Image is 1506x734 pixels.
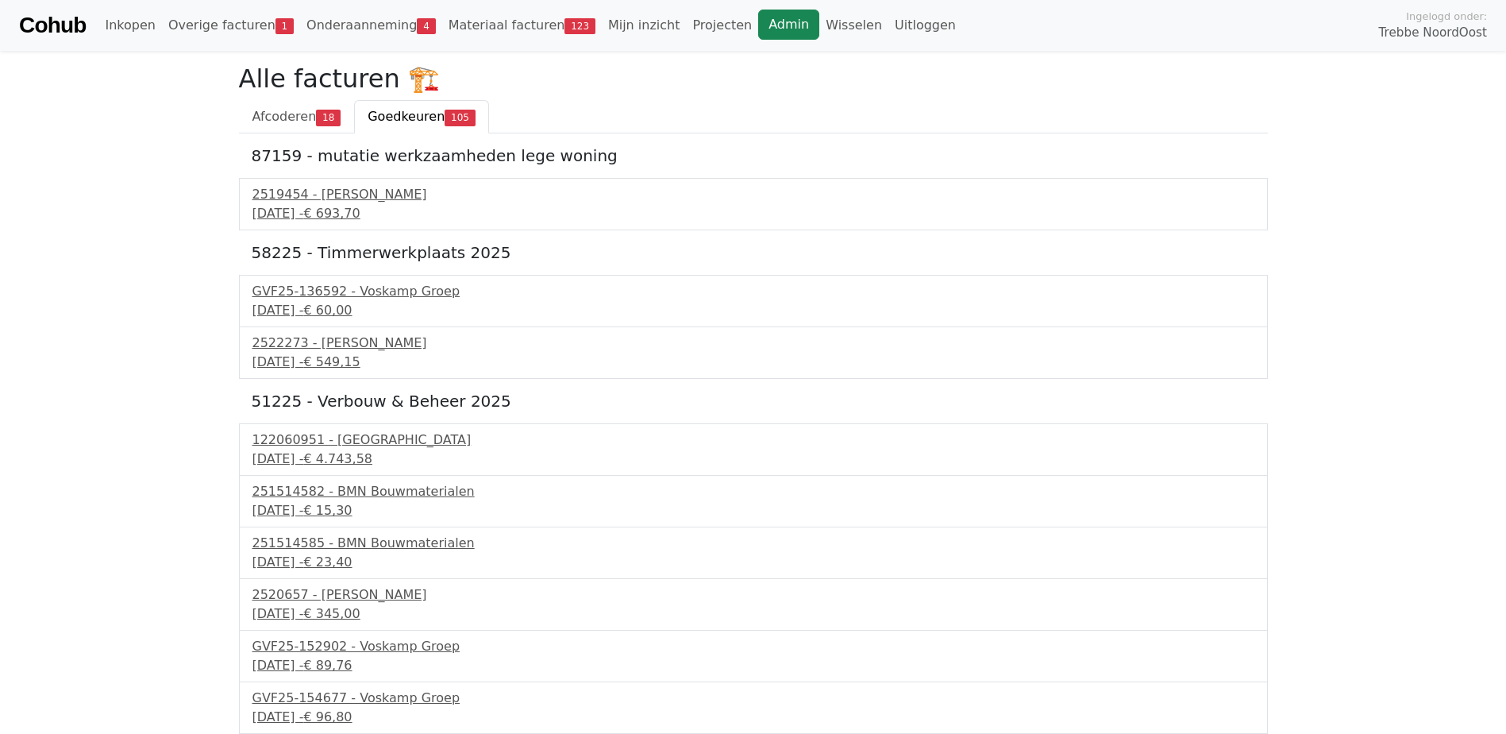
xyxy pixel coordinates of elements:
span: 1 [275,18,294,34]
a: 251514582 - BMN Bouwmaterialen[DATE] -€ 15,30 [252,482,1254,520]
div: [DATE] - [252,605,1254,624]
span: € 60,00 [303,303,352,318]
div: GVF25-136592 - Voskamp Groep [252,282,1254,301]
span: 4 [417,18,435,34]
div: GVF25-152902 - Voskamp Groep [252,637,1254,656]
a: 2519454 - [PERSON_NAME][DATE] -€ 693,70 [252,185,1254,223]
span: Afcoderen [252,109,317,124]
a: GVF25-154677 - Voskamp Groep[DATE] -€ 96,80 [252,689,1254,727]
a: Uitloggen [888,10,962,41]
a: Admin [758,10,819,40]
span: € 89,76 [303,658,352,673]
div: [DATE] - [252,353,1254,372]
a: Overige facturen1 [162,10,300,41]
span: € 549,15 [303,354,360,369]
div: 2520657 - [PERSON_NAME] [252,585,1254,605]
span: 18 [316,110,341,126]
a: Cohub [19,6,86,44]
span: € 345,00 [303,606,360,621]
div: [DATE] - [252,656,1254,675]
a: Wisselen [819,10,888,41]
span: 105 [445,110,476,126]
a: Afcoderen18 [239,100,355,133]
h5: 51225 - Verbouw & Beheer 2025 [252,392,1255,411]
span: Ingelogd onder: [1406,9,1487,24]
div: 2519454 - [PERSON_NAME] [252,185,1254,204]
div: 251514582 - BMN Bouwmaterialen [252,482,1254,501]
a: 122060951 - [GEOGRAPHIC_DATA][DATE] -€ 4.743,58 [252,431,1254,469]
h5: 58225 - Timmerwerkplaats 2025 [252,243,1255,262]
span: € 23,40 [303,554,352,570]
div: 122060951 - [GEOGRAPHIC_DATA] [252,431,1254,450]
a: GVF25-152902 - Voskamp Groep[DATE] -€ 89,76 [252,637,1254,675]
a: 251514585 - BMN Bouwmaterialen[DATE] -€ 23,40 [252,534,1254,572]
div: [DATE] - [252,553,1254,572]
a: Projecten [686,10,758,41]
h2: Alle facturen 🏗️ [239,64,1268,94]
span: € 693,70 [303,206,360,221]
h5: 87159 - mutatie werkzaamheden lege woning [252,146,1255,165]
div: [DATE] - [252,708,1254,727]
a: Inkopen [98,10,161,41]
div: [DATE] - [252,450,1254,469]
div: [DATE] - [252,204,1254,223]
a: 2520657 - [PERSON_NAME][DATE] -€ 345,00 [252,585,1254,624]
span: € 96,80 [303,709,352,724]
span: Trebbe NoordOost [1379,24,1487,42]
span: 123 [564,18,595,34]
a: GVF25-136592 - Voskamp Groep[DATE] -€ 60,00 [252,282,1254,320]
div: 2522273 - [PERSON_NAME] [252,334,1254,353]
a: Onderaanneming4 [300,10,442,41]
a: Mijn inzicht [602,10,687,41]
a: 2522273 - [PERSON_NAME][DATE] -€ 549,15 [252,334,1254,372]
span: Goedkeuren [368,109,445,124]
div: 251514585 - BMN Bouwmaterialen [252,534,1254,553]
div: GVF25-154677 - Voskamp Groep [252,689,1254,708]
a: Materiaal facturen123 [442,10,602,41]
span: € 15,30 [303,503,352,518]
div: [DATE] - [252,501,1254,520]
a: Goedkeuren105 [354,100,489,133]
span: € 4.743,58 [303,451,372,466]
div: [DATE] - [252,301,1254,320]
